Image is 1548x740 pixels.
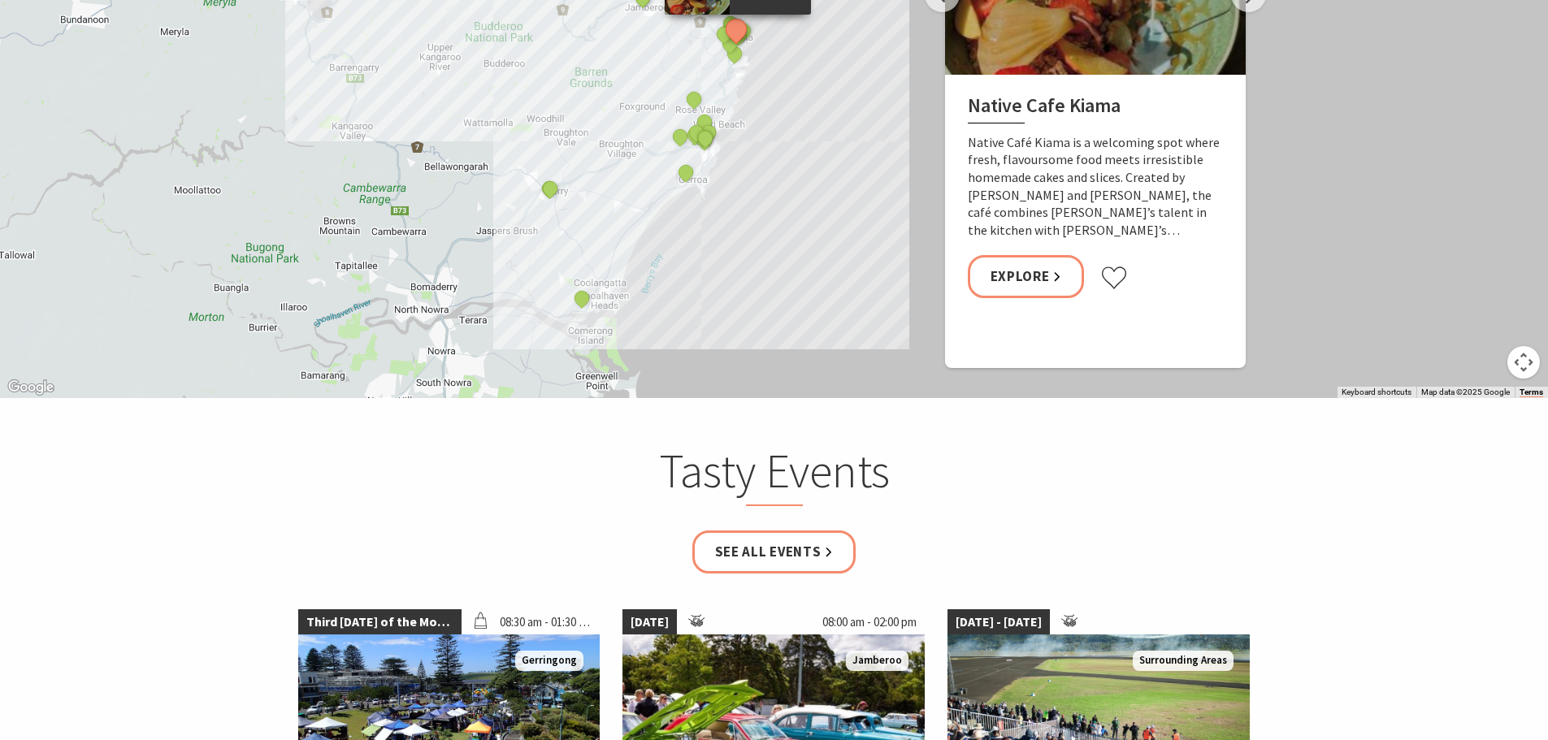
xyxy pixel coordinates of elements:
button: See detail about Silica Restaurant and Bar [725,24,746,45]
button: See detail about Gather. By the Hill [694,128,715,149]
button: See detail about Green Caffeen [713,24,735,45]
button: See detail about The Brooding Italian [719,33,740,54]
h2: Native Cafe Kiama [968,94,1223,123]
a: See all Events [692,530,856,573]
img: Google [4,377,58,398]
a: Terms (opens in new tab) [1520,387,1543,397]
button: See detail about The Dairy Bar [539,178,560,199]
button: Keyboard shortcuts [1342,387,1411,398]
span: 08:30 am - 01:30 pm [492,609,600,635]
button: See detail about Coolangatta Estate [571,288,592,309]
button: See detail about Schottlanders Wagyu Beef [683,89,704,110]
h2: Tasty Events [456,443,1093,506]
span: Map data ©2025 Google [1421,387,1510,396]
p: Native Café Kiama is a welcoming spot where fresh, flavoursome food meets irresistible homemade c... [968,134,1223,240]
span: 08:00 am - 02:00 pm [814,609,925,635]
span: Gerringong [515,651,583,671]
button: See detail about The Blue Swimmer at Seahaven [674,162,696,183]
button: See detail about Native Cafe Kiama [721,14,751,44]
button: See detail about Cin Cin Wine Bar [724,43,745,64]
button: See detail about Crooked River Estate [670,126,691,147]
span: [DATE] - [DATE] [947,609,1050,635]
span: [DATE] [622,609,677,635]
span: Jamberoo [846,651,908,671]
a: Explore [968,255,1085,298]
button: Click to favourite Native Cafe Kiama [1100,266,1128,290]
button: Map camera controls [1507,346,1540,379]
span: Third [DATE] of the Month [298,609,462,635]
a: Open this area in Google Maps (opens a new window) [4,377,58,398]
span: Surrounding Areas [1133,651,1234,671]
